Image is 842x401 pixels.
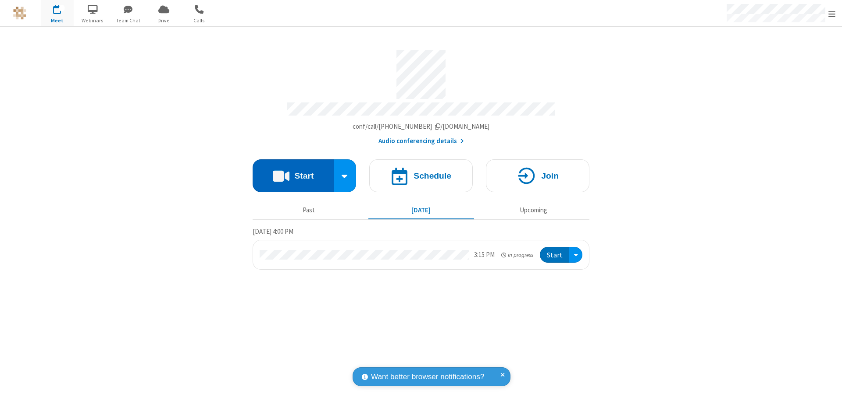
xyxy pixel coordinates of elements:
[13,7,26,20] img: QA Selenium DO NOT DELETE OR CHANGE
[820,378,835,395] iframe: Chat
[112,17,145,25] span: Team Chat
[334,159,357,192] div: Start conference options
[369,159,473,192] button: Schedule
[353,122,490,130] span: Copy my meeting room link
[540,247,569,263] button: Start
[76,17,109,25] span: Webinars
[474,250,495,260] div: 3:15 PM
[253,159,334,192] button: Start
[256,202,362,218] button: Past
[501,251,533,259] em: in progress
[371,371,484,383] span: Want better browser notifications?
[147,17,180,25] span: Drive
[353,122,490,132] button: Copy my meeting room linkCopy my meeting room link
[59,5,65,11] div: 1
[541,172,559,180] h4: Join
[378,136,464,146] button: Audio conferencing details
[368,202,474,218] button: [DATE]
[481,202,586,218] button: Upcoming
[253,43,589,146] section: Account details
[253,227,293,236] span: [DATE] 4:00 PM
[486,159,589,192] button: Join
[414,172,451,180] h4: Schedule
[569,247,582,263] div: Open menu
[294,172,314,180] h4: Start
[41,17,74,25] span: Meet
[183,17,216,25] span: Calls
[253,226,589,270] section: Today's Meetings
